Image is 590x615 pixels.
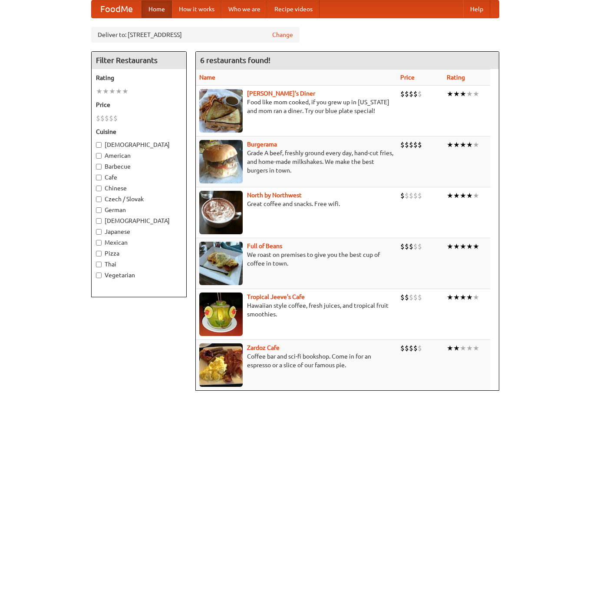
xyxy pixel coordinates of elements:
[96,142,102,148] input: [DEMOGRAPHIC_DATA]
[267,0,320,18] a: Recipe videos
[96,249,182,258] label: Pizza
[447,74,465,81] a: Rating
[418,191,422,200] li: $
[418,343,422,353] li: $
[405,89,409,99] li: $
[418,242,422,251] li: $
[405,140,409,150] li: $
[453,89,460,99] li: ★
[115,86,122,96] li: ★
[96,271,182,279] label: Vegetarian
[96,229,102,235] input: Japanese
[96,164,102,170] input: Barbecue
[405,242,409,251] li: $
[96,127,182,136] h5: Cuisine
[96,196,102,202] input: Czech / Slovak
[466,242,473,251] li: ★
[199,149,393,175] p: Grade A beef, freshly ground every day, hand-cut fries, and home-made milkshakes. We make the bes...
[418,293,422,302] li: $
[409,343,413,353] li: $
[460,89,466,99] li: ★
[409,89,413,99] li: $
[453,191,460,200] li: ★
[447,140,453,150] li: ★
[92,0,142,18] a: FoodMe
[400,191,405,200] li: $
[463,0,490,18] a: Help
[466,343,473,353] li: ★
[96,162,182,171] label: Barbecue
[447,242,453,251] li: ★
[91,27,300,43] div: Deliver to: [STREET_ADDRESS]
[96,262,102,267] input: Thai
[272,30,293,39] a: Change
[247,90,315,97] a: [PERSON_NAME]'s Diner
[247,293,305,300] a: Tropical Jeeve's Cafe
[409,242,413,251] li: $
[453,343,460,353] li: ★
[96,273,102,278] input: Vegetarian
[96,73,182,82] h5: Rating
[96,195,182,203] label: Czech / Slovak
[199,98,393,115] p: Food like mom cooked, if you grew up in [US_STATE] and mom ran a diner. Try our blue plate special!
[473,293,479,302] li: ★
[413,191,418,200] li: $
[453,242,460,251] li: ★
[409,293,413,302] li: $
[96,140,182,149] label: [DEMOGRAPHIC_DATA]
[453,140,460,150] li: ★
[92,52,186,69] h4: Filter Restaurants
[447,89,453,99] li: ★
[473,89,479,99] li: ★
[199,242,243,285] img: beans.jpg
[96,100,182,109] h5: Price
[96,113,100,123] li: $
[447,293,453,302] li: ★
[96,186,102,191] input: Chinese
[400,89,405,99] li: $
[96,260,182,269] label: Thai
[413,293,418,302] li: $
[96,227,182,236] label: Japanese
[447,191,453,200] li: ★
[96,207,102,213] input: German
[199,343,243,387] img: zardoz.jpg
[247,192,302,199] a: North by Northwest
[199,301,393,319] p: Hawaiian style coffee, fresh juices, and tropical fruit smoothies.
[413,343,418,353] li: $
[199,140,243,183] img: burgerama.jpg
[466,89,473,99] li: ★
[460,242,466,251] li: ★
[199,293,243,336] img: jeeves.jpg
[199,191,243,234] img: north.jpg
[409,140,413,150] li: $
[199,352,393,369] p: Coffee bar and sci-fi bookshop. Come in for an espresso or a slice of our famous pie.
[418,89,422,99] li: $
[247,243,282,249] b: Full of Beans
[405,293,409,302] li: $
[409,191,413,200] li: $
[473,242,479,251] li: ★
[473,343,479,353] li: ★
[102,86,109,96] li: ★
[466,293,473,302] li: ★
[109,86,115,96] li: ★
[460,293,466,302] li: ★
[247,344,280,351] a: Zardoz Cafe
[199,199,393,208] p: Great coffee and snacks. Free wifi.
[172,0,221,18] a: How it works
[460,191,466,200] li: ★
[96,218,102,224] input: [DEMOGRAPHIC_DATA]
[122,86,129,96] li: ★
[96,216,182,225] label: [DEMOGRAPHIC_DATA]
[413,89,418,99] li: $
[247,141,277,148] a: Burgerama
[221,0,267,18] a: Who we are
[199,250,393,268] p: We roast on premises to give you the best cup of coffee in town.
[460,343,466,353] li: ★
